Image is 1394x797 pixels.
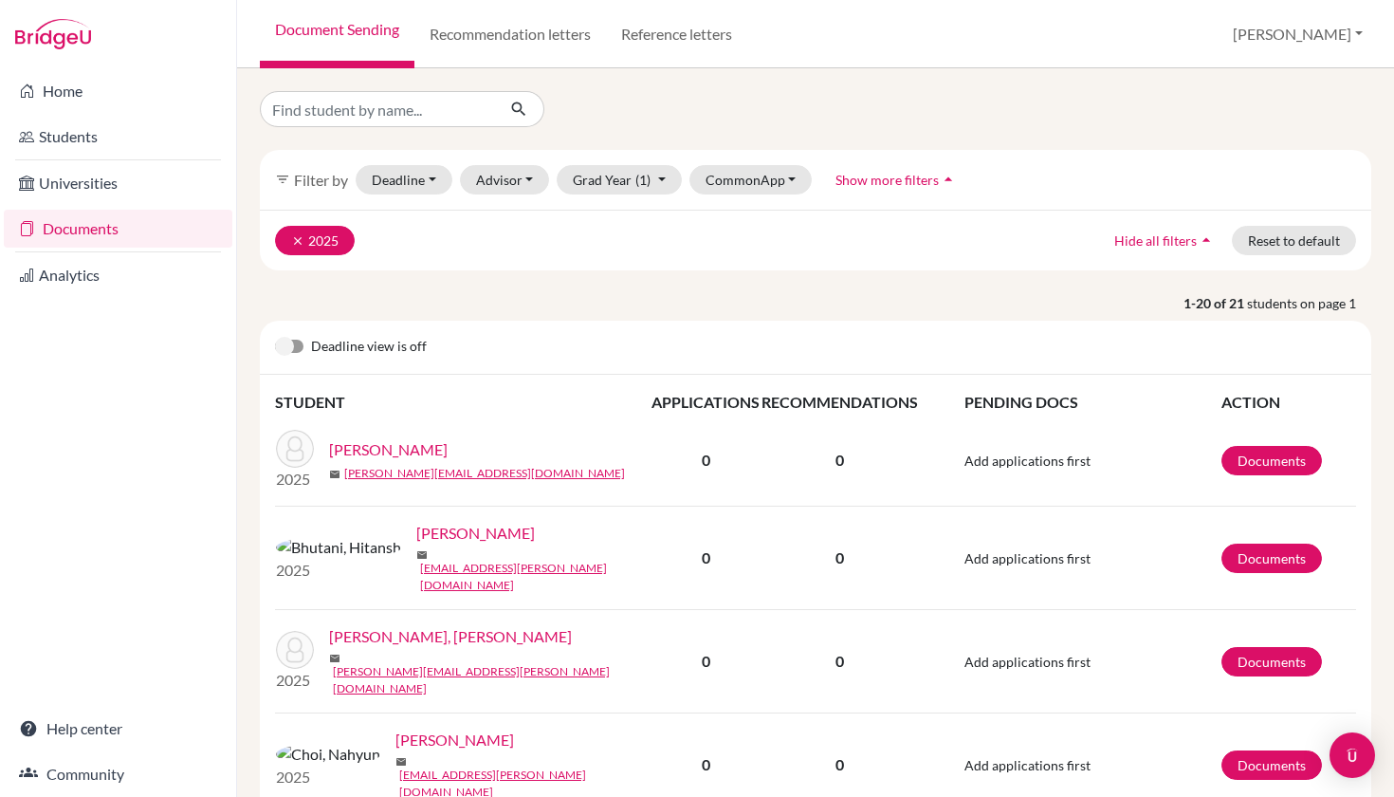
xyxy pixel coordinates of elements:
[260,91,495,127] input: Find student by name...
[15,19,91,49] img: Bridge-U
[1114,232,1197,249] span: Hide all filters
[344,465,625,482] a: [PERSON_NAME][EMAIL_ADDRESS][DOMAIN_NAME]
[4,710,232,748] a: Help center
[4,164,232,202] a: Universities
[702,451,710,469] b: 0
[275,226,355,255] button: clear2025
[761,547,918,569] p: 0
[964,757,1091,773] span: Add applications first
[4,210,232,248] a: Documents
[420,560,664,594] a: [EMAIL_ADDRESS][PERSON_NAME][DOMAIN_NAME]
[1330,732,1375,778] div: Open Intercom Messenger
[761,449,918,472] p: 0
[964,654,1091,670] span: Add applications first
[291,234,304,248] i: clear
[1197,231,1216,250] i: arrow_drop_up
[4,118,232,156] a: Students
[1221,647,1322,677] a: Documents
[395,756,407,768] span: mail
[651,393,760,411] span: APPLICATIONS
[329,469,340,480] span: mail
[276,468,314,491] p: 2025
[702,548,710,566] b: 0
[1224,16,1371,52] button: [PERSON_NAME]
[1220,390,1357,415] th: ACTION
[1098,226,1232,255] button: Hide all filtersarrow_drop_up
[276,536,401,559] img: Bhutani, Hitansh
[939,170,958,189] i: arrow_drop_up
[460,165,550,195] button: Advisor
[964,393,1078,411] span: PENDING DOCS
[1232,226,1356,255] button: Reset to default
[329,625,572,648] a: [PERSON_NAME], [PERSON_NAME]
[276,559,401,582] p: 2025
[294,171,348,189] span: Filter by
[416,522,535,545] a: [PERSON_NAME]
[356,165,452,195] button: Deadline
[275,390,651,415] th: STUDENT
[4,755,232,793] a: Community
[329,438,448,461] a: [PERSON_NAME]
[1221,544,1322,573] a: Documents
[329,653,340,664] span: mail
[702,755,710,773] b: 0
[702,652,710,670] b: 0
[819,165,974,195] button: Show more filtersarrow_drop_up
[761,753,918,776] p: 0
[276,669,314,692] p: 2025
[761,650,918,673] p: 0
[1247,293,1371,313] span: students on page 1
[1221,446,1322,475] a: Documents
[276,430,314,468] img: Amish Williams, Nigel
[416,549,428,561] span: mail
[4,256,232,294] a: Analytics
[1183,293,1247,313] strong: 1-20 of 21
[964,550,1091,566] span: Add applications first
[395,729,514,751] a: [PERSON_NAME]
[689,165,813,195] button: CommonApp
[276,743,380,766] img: Choi, Nahyun
[835,172,939,188] span: Show more filters
[276,766,380,788] p: 2025
[276,631,314,669] img: Chandrasekeran, Samuel Wigglesworth
[557,165,682,195] button: Grad Year(1)
[761,393,918,411] span: RECOMMENDATIONS
[311,336,427,359] span: Deadline view is off
[333,663,664,697] a: [PERSON_NAME][EMAIL_ADDRESS][PERSON_NAME][DOMAIN_NAME]
[4,72,232,110] a: Home
[635,172,651,188] span: (1)
[964,453,1091,469] span: Add applications first
[275,172,290,187] i: filter_list
[1221,751,1322,780] a: Documents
